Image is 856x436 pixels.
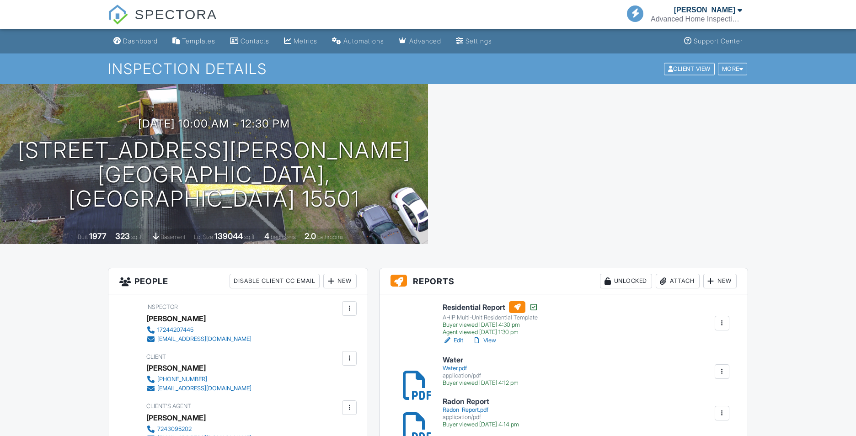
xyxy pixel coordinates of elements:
[108,268,368,294] h3: People
[305,231,316,241] div: 2.0
[157,326,193,334] div: 17244207445
[472,336,496,345] a: View
[138,117,290,130] h3: [DATE] 10:00 am - 12:30 pm
[226,33,273,50] a: Contacts
[600,274,652,288] div: Unlocked
[663,65,717,72] a: Client View
[680,33,746,50] a: Support Center
[443,379,519,387] div: Buyer viewed [DATE] 4:12 pm
[241,37,269,45] div: Contacts
[146,303,178,310] span: Inspector
[123,37,158,45] div: Dashboard
[264,231,269,241] div: 4
[443,321,538,329] div: Buyer viewed [DATE] 4:30 pm
[108,14,217,31] a: SPECTORA
[146,335,251,344] a: [EMAIL_ADDRESS][DOMAIN_NAME]
[78,234,88,240] span: Built
[443,414,519,421] div: application/pdf
[146,411,206,425] a: [PERSON_NAME]
[328,33,388,50] a: Automations (Basic)
[443,356,519,387] a: Water Water.pdf application/pdf Buyer viewed [DATE] 4:12 pm
[194,234,213,240] span: Lot Size
[160,234,185,240] span: basement
[146,325,251,335] a: 17244207445
[664,63,715,75] div: Client View
[343,37,384,45] div: Automations
[443,398,519,428] a: Radon Report Radon_Report.pdf application/pdf Buyer viewed [DATE] 4:14 pm
[718,63,748,75] div: More
[452,33,496,50] a: Settings
[146,312,206,325] div: [PERSON_NAME]
[651,15,742,24] div: Advanced Home Inspections Pennsylvania
[157,425,192,433] div: 7243095202
[146,403,191,409] span: Client's Agent
[157,376,207,383] div: [PHONE_NUMBER]
[110,33,161,50] a: Dashboard
[317,234,343,240] span: bathrooms
[244,234,256,240] span: sq.ft.
[131,234,144,240] span: sq. ft.
[108,5,128,25] img: The Best Home Inspection Software - Spectora
[146,353,166,360] span: Client
[443,329,538,336] div: Agent viewed [DATE] 1:30 pm
[146,375,251,384] a: [PHONE_NUMBER]
[443,356,519,364] h6: Water
[146,425,251,434] a: 7243095202
[443,336,463,345] a: Edit
[89,231,107,241] div: 1977
[134,5,217,24] span: SPECTORA
[703,274,737,288] div: New
[694,37,743,45] div: Support Center
[271,234,296,240] span: bedrooms
[214,231,243,241] div: 139044
[146,361,206,375] div: [PERSON_NAME]
[280,33,321,50] a: Metrics
[108,61,748,77] h1: Inspection Details
[230,274,320,288] div: Disable Client CC Email
[443,406,519,414] div: Radon_Report.pdf
[323,274,357,288] div: New
[294,37,317,45] div: Metrics
[443,398,519,406] h6: Radon Report
[157,335,251,343] div: [EMAIL_ADDRESS][DOMAIN_NAME]
[15,138,413,211] h1: [STREET_ADDRESS][PERSON_NAME] [GEOGRAPHIC_DATA], [GEOGRAPHIC_DATA] 15501
[465,37,492,45] div: Settings
[674,5,735,15] div: [PERSON_NAME]
[443,372,519,379] div: application/pdf
[395,33,445,50] a: Advanced
[443,301,538,313] h6: Residential Report
[115,231,130,241] div: 323
[380,268,748,294] h3: Reports
[146,384,251,393] a: [EMAIL_ADDRESS][DOMAIN_NAME]
[169,33,219,50] a: Templates
[182,37,215,45] div: Templates
[443,314,538,321] div: AHIP Multi-Unit Residential Template
[157,385,251,392] div: [EMAIL_ADDRESS][DOMAIN_NAME]
[443,365,519,372] div: Water.pdf
[443,301,538,336] a: Residential Report AHIP Multi-Unit Residential Template Buyer viewed [DATE] 4:30 pm Agent viewed ...
[409,37,441,45] div: Advanced
[443,421,519,428] div: Buyer viewed [DATE] 4:14 pm
[656,274,700,288] div: Attach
